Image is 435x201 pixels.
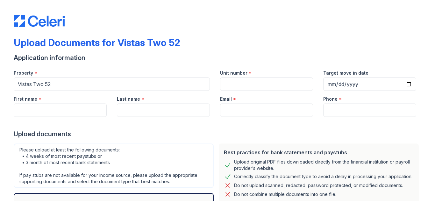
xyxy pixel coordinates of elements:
div: Best practices for bank statements and paystubs [224,149,414,156]
div: Do not combine multiple documents into one file. [234,191,336,198]
label: Target move in date [323,70,368,76]
div: Application information [14,53,421,62]
label: Property [14,70,33,76]
label: Email [220,96,232,102]
label: Phone [323,96,338,102]
div: Do not upload scanned, redacted, password protected, or modified documents. [234,182,403,189]
label: First name [14,96,37,102]
div: Please upload at least the following documents: • 4 weeks of most recent paystubs or • 3 month of... [14,144,214,188]
img: CE_Logo_Blue-a8612792a0a2168367f1c8372b55b34899dd931a85d93a1a3d3e32e68fde9ad4.png [14,15,65,27]
div: Upload documents [14,130,421,138]
div: Upload Documents for Vistas Two 52 [14,37,180,48]
div: Upload original PDF files downloaded directly from the financial institution or payroll provider’... [234,159,414,171]
div: Correctly classify the document type to avoid a delay in processing your application. [234,173,412,180]
label: Unit number [220,70,247,76]
label: Last name [117,96,140,102]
